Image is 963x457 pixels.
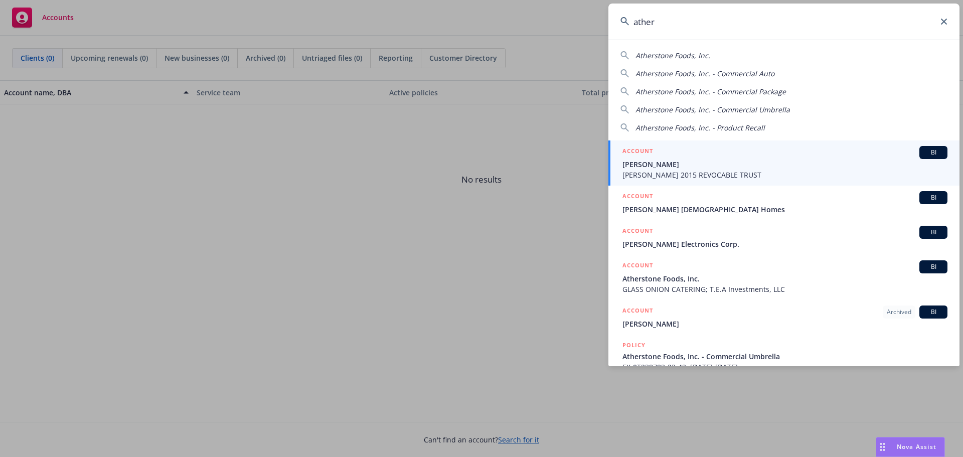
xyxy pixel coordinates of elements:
h5: ACCOUNT [622,146,653,158]
span: [PERSON_NAME] [622,319,947,329]
span: [PERSON_NAME] [622,159,947,170]
input: Search... [608,4,959,40]
a: POLICYAtherstone Foods, Inc. - Commercial UmbrellaEX-0T238793-23-43, [DATE]-[DATE] [608,335,959,378]
h5: ACCOUNT [622,306,653,318]
span: Atherstone Foods, Inc. - Commercial Umbrella [635,105,790,114]
span: Atherstone Foods, Inc. - Commercial Auto [635,69,774,78]
h5: ACCOUNT [622,191,653,203]
h5: POLICY [622,340,646,350]
span: [PERSON_NAME] [DEMOGRAPHIC_DATA] Homes [622,204,947,215]
span: Atherstone Foods, Inc. - Commercial Package [635,87,786,96]
span: EX-0T238793-23-43, [DATE]-[DATE] [622,362,947,372]
a: ACCOUNTBIAtherstone Foods, Inc.GLASS ONION CATERING; T.E.A Investments, LLC [608,255,959,300]
span: [PERSON_NAME] Electronics Corp. [622,239,947,249]
h5: ACCOUNT [622,260,653,272]
a: ACCOUNTBI[PERSON_NAME] [DEMOGRAPHIC_DATA] Homes [608,186,959,220]
span: Nova Assist [897,442,936,451]
button: Nova Assist [876,437,945,457]
span: [PERSON_NAME] 2015 REVOCABLE TRUST [622,170,947,180]
a: ACCOUNTArchivedBI[PERSON_NAME] [608,300,959,335]
a: ACCOUNTBI[PERSON_NAME] Electronics Corp. [608,220,959,255]
span: GLASS ONION CATERING; T.E.A Investments, LLC [622,284,947,294]
span: Atherstone Foods, Inc. [622,273,947,284]
span: Atherstone Foods, Inc. - Commercial Umbrella [622,351,947,362]
span: BI [923,228,943,237]
h5: ACCOUNT [622,226,653,238]
span: BI [923,308,943,317]
span: Atherstone Foods, Inc. - Product Recall [635,123,765,132]
span: Archived [887,308,911,317]
span: BI [923,262,943,271]
a: ACCOUNTBI[PERSON_NAME][PERSON_NAME] 2015 REVOCABLE TRUST [608,140,959,186]
div: Drag to move [876,437,889,456]
span: BI [923,148,943,157]
span: BI [923,193,943,202]
span: Atherstone Foods, Inc. [635,51,710,60]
